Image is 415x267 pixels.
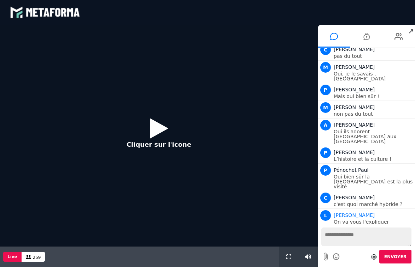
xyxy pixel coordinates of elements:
[320,102,331,113] span: M
[320,85,331,95] span: P
[334,129,413,144] p: Oui ils adorent [GEOGRAPHIC_DATA] aux [GEOGRAPHIC_DATA]
[334,94,413,99] p: Mais oui bien sûr !
[334,111,413,116] p: non pas du tout
[384,254,407,259] span: Envoyer
[334,47,375,52] span: [PERSON_NAME]
[320,120,331,131] span: A
[334,54,413,59] p: pas du tout
[119,113,198,158] button: Cliquer sur l'icone
[127,140,191,149] p: Cliquer sur l'icone
[334,202,413,207] p: c'est quoi marché hybride ?
[334,167,368,173] span: Pénochet Paul
[3,252,22,262] button: Live
[334,87,375,92] span: [PERSON_NAME]
[334,104,375,110] span: [PERSON_NAME]
[334,174,413,189] p: Oui bien sûr la [GEOGRAPHIC_DATA] est la plus visité
[320,193,331,203] span: C
[334,212,375,218] span: Animateur
[379,250,411,263] button: Envoyer
[334,150,375,155] span: [PERSON_NAME]
[334,64,375,70] span: [PERSON_NAME]
[320,44,331,55] span: C
[407,25,415,37] span: ↗
[320,210,331,221] span: L
[334,219,413,229] p: On va vous l'expliquer [PERSON_NAME] :)
[334,122,375,128] span: [PERSON_NAME]
[320,165,331,176] span: P
[334,71,413,81] p: Oui, je le savais , [GEOGRAPHIC_DATA]
[320,147,331,158] span: P
[320,62,331,73] span: M
[334,195,375,200] span: [PERSON_NAME]
[33,255,41,260] span: 259
[334,157,413,162] p: L’histoire et la culture !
